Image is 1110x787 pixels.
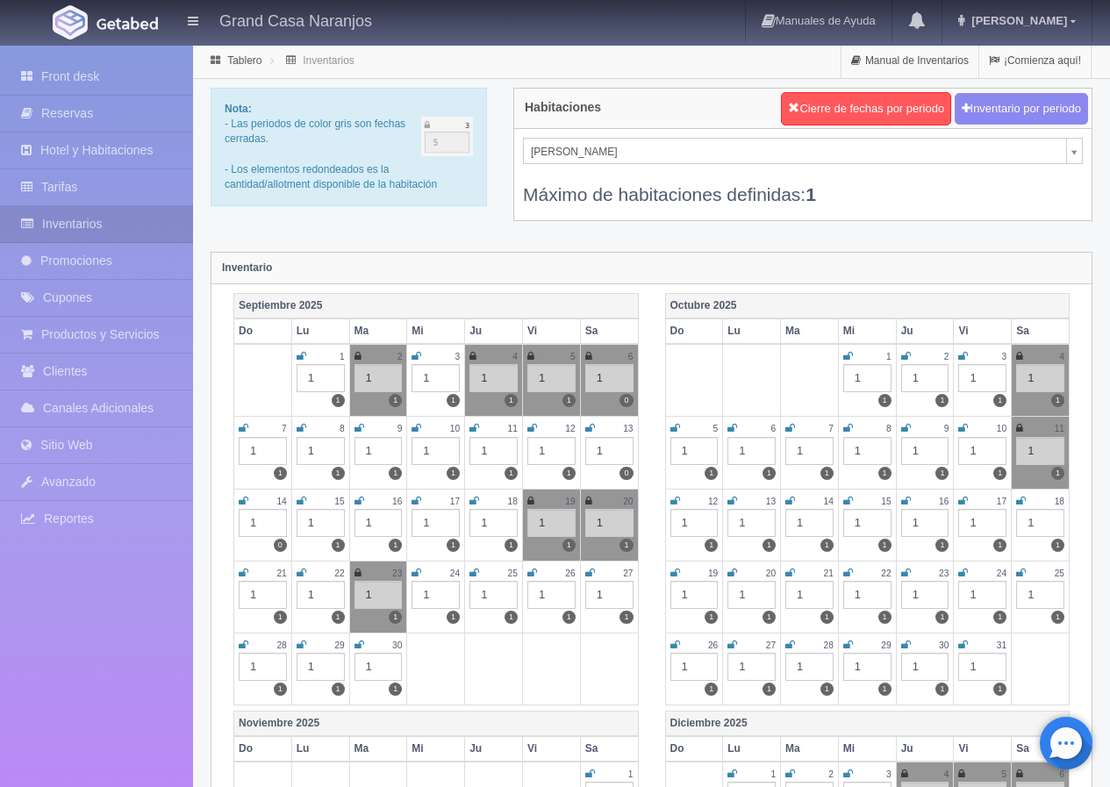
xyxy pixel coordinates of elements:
th: Lu [723,736,781,762]
small: 13 [623,424,633,433]
label: 1 [820,683,834,696]
label: 1 [505,539,518,552]
label: 1 [562,394,576,407]
div: 1 [843,364,892,392]
small: 12 [565,424,575,433]
div: 1 [727,509,776,537]
label: 1 [993,539,1006,552]
label: 1 [705,539,718,552]
img: Getabed [53,5,88,39]
small: 19 [565,497,575,506]
small: 21 [276,569,286,578]
small: 6 [628,352,634,361]
div: 1 [1016,437,1064,465]
div: 1 [239,653,287,681]
div: 1 [585,509,634,537]
small: 22 [334,569,344,578]
th: Ma [349,736,407,762]
div: 1 [901,509,949,537]
label: 0 [619,394,633,407]
label: 1 [705,611,718,624]
label: 1 [820,467,834,480]
label: 1 [1051,467,1064,480]
div: 1 [354,581,403,609]
label: 1 [332,394,345,407]
small: 1 [340,352,345,361]
div: 1 [843,581,892,609]
small: 29 [334,640,344,650]
div: 1 [958,437,1006,465]
small: 6 [1059,769,1064,779]
label: 1 [619,611,633,624]
th: Vi [522,736,580,762]
small: 27 [766,640,776,650]
div: 1 [239,437,287,465]
label: 1 [505,467,518,480]
label: 1 [878,467,892,480]
th: Noviembre 2025 [234,711,639,736]
label: 1 [878,539,892,552]
label: 1 [763,539,776,552]
div: 1 [469,581,518,609]
small: 15 [881,497,891,506]
div: 1 [785,653,834,681]
th: Sa [580,736,638,762]
label: 1 [332,683,345,696]
label: 1 [935,467,949,480]
div: 1 [901,364,949,392]
div: 1 [412,509,460,537]
th: Lu [291,318,349,344]
small: 20 [766,569,776,578]
small: 5 [570,352,576,361]
label: 1 [389,467,402,480]
small: 25 [508,569,518,578]
label: 1 [562,539,576,552]
div: 1 [1016,364,1064,392]
small: 8 [340,424,345,433]
th: Sa [1012,736,1070,762]
label: 1 [447,611,460,624]
th: Ju [896,318,954,344]
small: 1 [770,769,776,779]
small: 25 [1055,569,1064,578]
th: Ma [781,318,839,344]
div: 1 [901,653,949,681]
small: 9 [944,424,949,433]
small: 26 [565,569,575,578]
label: 0 [619,467,633,480]
small: 24 [450,569,460,578]
label: 1 [878,394,892,407]
div: 1 [958,581,1006,609]
label: 1 [993,394,1006,407]
small: 28 [276,640,286,650]
b: Nota: [225,103,252,115]
small: 29 [881,640,891,650]
small: 28 [824,640,834,650]
a: Tablero [227,54,261,67]
div: 1 [670,653,719,681]
small: 1 [628,769,634,779]
label: 1 [935,394,949,407]
strong: Inventario [222,261,272,274]
h4: Habitaciones [525,101,601,114]
label: 1 [993,467,1006,480]
label: 1 [878,611,892,624]
div: 1 [527,509,576,537]
label: 1 [505,394,518,407]
div: 1 [727,653,776,681]
div: 1 [670,509,719,537]
div: 1 [670,581,719,609]
small: 21 [824,569,834,578]
div: 1 [239,581,287,609]
small: 14 [276,497,286,506]
div: 1 [901,437,949,465]
th: Mi [407,318,465,344]
small: 19 [708,569,718,578]
label: 1 [705,467,718,480]
h4: Grand Casa Naranjos [219,9,372,31]
small: 5 [713,424,719,433]
th: Mi [407,736,465,762]
div: 1 [785,509,834,537]
div: 1 [843,509,892,537]
small: 11 [1055,424,1064,433]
